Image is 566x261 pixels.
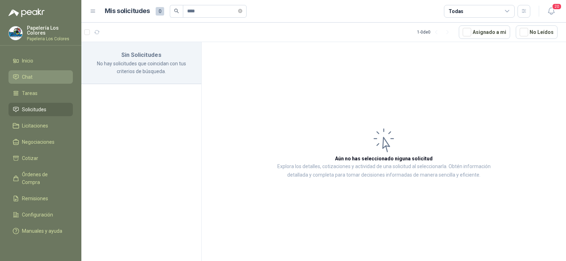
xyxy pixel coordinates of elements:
[8,168,73,189] a: Órdenes de Compra
[27,25,73,35] p: Papelería Los Colores
[449,7,463,15] div: Todas
[90,60,193,75] p: No hay solicitudes que coincidan con tus criterios de búsqueda.
[8,103,73,116] a: Solicitudes
[22,211,53,219] span: Configuración
[8,87,73,100] a: Tareas
[22,89,37,97] span: Tareas
[8,8,45,17] img: Logo peakr
[105,6,150,16] h1: Mis solicitudes
[156,7,164,16] span: 0
[9,26,22,40] img: Company Logo
[8,135,73,149] a: Negociaciones
[552,3,562,10] span: 20
[545,5,558,18] button: 20
[22,171,66,186] span: Órdenes de Compra
[22,57,33,65] span: Inicio
[174,8,179,13] span: search
[417,26,453,38] div: 1 - 0 de 0
[22,106,46,113] span: Solicitudes
[238,9,242,13] span: close-circle
[8,208,73,221] a: Configuración
[8,152,73,165] a: Cotizar
[90,51,193,60] h3: Sin Solicitudes
[238,8,242,14] span: close-circle
[22,154,38,162] span: Cotizar
[22,73,33,81] span: Chat
[335,155,433,162] h3: Aún no has seleccionado niguna solicitud
[8,224,73,238] a: Manuales y ayuda
[22,195,48,202] span: Remisiones
[8,192,73,205] a: Remisiones
[27,37,73,41] p: Papeleria Los Colores
[22,122,48,130] span: Licitaciones
[459,25,510,39] button: Asignado a mi
[8,119,73,132] a: Licitaciones
[22,138,54,146] span: Negociaciones
[8,70,73,84] a: Chat
[272,162,495,179] p: Explora los detalles, cotizaciones y actividad de una solicitud al seleccionarla. Obtén informaci...
[8,54,73,67] a: Inicio
[516,25,558,39] button: No Leídos
[22,227,62,235] span: Manuales y ayuda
